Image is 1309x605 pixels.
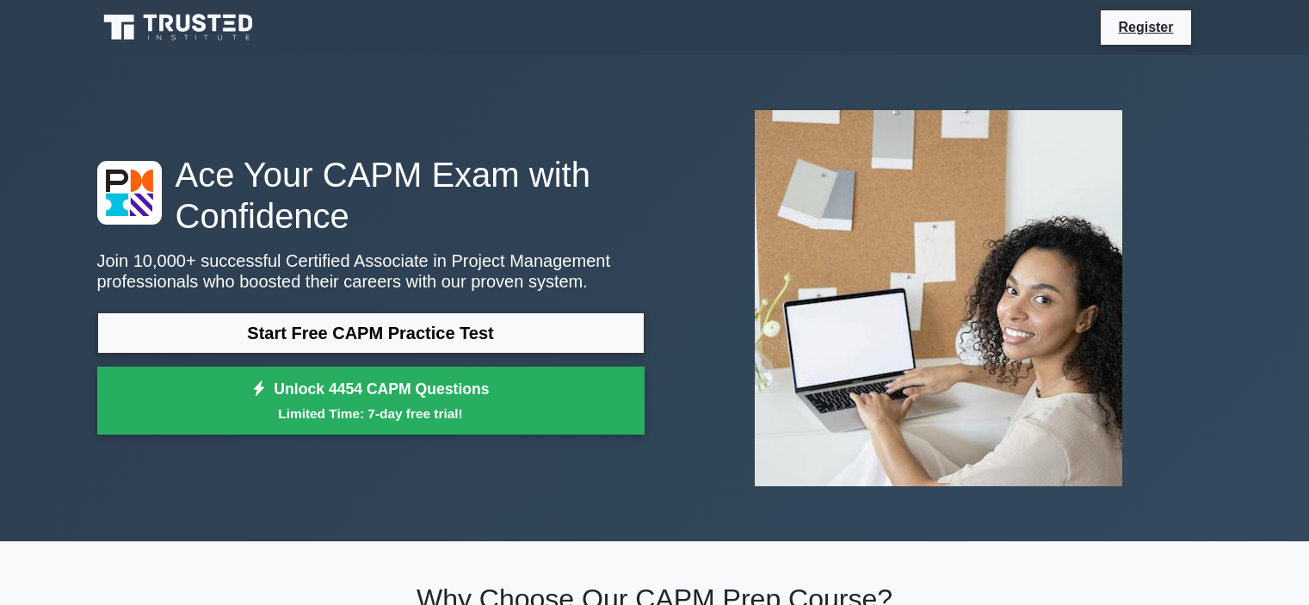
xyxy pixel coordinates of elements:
[97,154,645,237] h1: Ace Your CAPM Exam with Confidence
[1108,16,1183,38] a: Register
[97,367,645,435] a: Unlock 4454 CAPM QuestionsLimited Time: 7-day free trial!
[119,404,623,423] small: Limited Time: 7-day free trial!
[97,250,645,292] p: Join 10,000+ successful Certified Associate in Project Management professionals who boosted their...
[97,312,645,354] a: Start Free CAPM Practice Test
